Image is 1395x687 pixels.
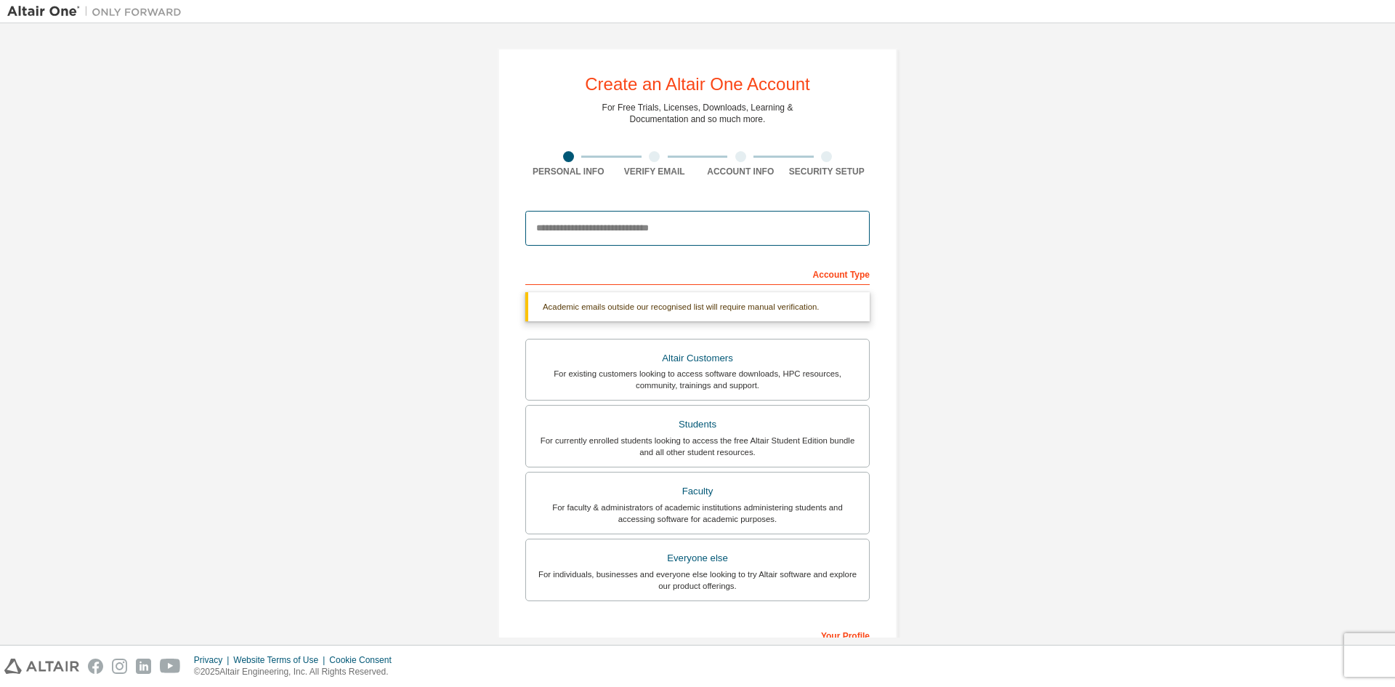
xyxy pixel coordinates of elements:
div: Account Info [697,166,784,177]
div: Account Type [525,262,870,285]
div: Cookie Consent [329,654,400,666]
div: Create an Altair One Account [585,76,810,93]
img: linkedin.svg [136,659,151,674]
div: For faculty & administrators of academic institutions administering students and accessing softwa... [535,502,860,525]
div: Everyone else [535,548,860,569]
p: © 2025 Altair Engineering, Inc. All Rights Reserved. [194,666,400,678]
img: youtube.svg [160,659,181,674]
div: Security Setup [784,166,870,177]
div: For Free Trials, Licenses, Downloads, Learning & Documentation and so much more. [602,102,793,125]
img: instagram.svg [112,659,127,674]
div: Academic emails outside our recognised list will require manual verification. [525,292,870,321]
img: Altair One [7,4,189,19]
img: facebook.svg [88,659,103,674]
div: Faculty [535,481,860,502]
div: Website Terms of Use [233,654,329,666]
img: altair_logo.svg [4,659,79,674]
div: Students [535,414,860,435]
div: For individuals, businesses and everyone else looking to try Altair software and explore our prod... [535,569,860,592]
div: For currently enrolled students looking to access the free Altair Student Edition bundle and all ... [535,435,860,458]
div: Altair Customers [535,348,860,369]
div: For existing customers looking to access software downloads, HPC resources, community, trainings ... [535,368,860,391]
div: Verify Email [612,166,698,177]
div: Privacy [194,654,233,666]
div: Personal Info [525,166,612,177]
div: Your Profile [525,623,870,646]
